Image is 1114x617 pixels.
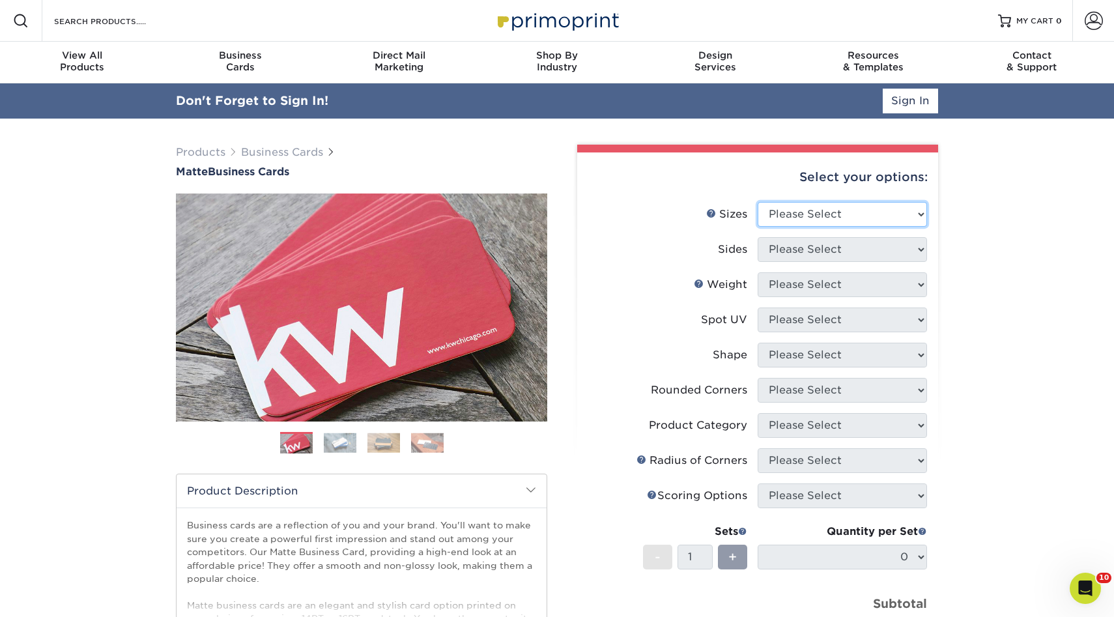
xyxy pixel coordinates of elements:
a: Resources& Templates [794,42,952,83]
div: Spot UV [701,312,747,328]
div: Scoring Options [647,488,747,504]
strong: Subtotal [873,596,927,610]
img: Business Cards 03 [367,433,400,453]
img: Business Cards 04 [411,433,444,453]
h1: Business Cards [176,165,547,178]
a: Direct MailMarketing [320,42,478,83]
a: Business Cards [241,146,323,158]
img: Business Cards 01 [280,427,313,460]
div: Services [636,50,794,73]
h2: Product Description [177,474,547,508]
span: Business [162,50,320,61]
span: View All [3,50,162,61]
span: MY CART [1016,16,1053,27]
div: Sizes [706,207,747,222]
div: Sides [718,242,747,257]
a: Contact& Support [952,42,1111,83]
div: Rounded Corners [651,382,747,398]
span: Matte [176,165,208,178]
div: Product Category [649,418,747,433]
a: Products [176,146,225,158]
img: Primoprint [492,7,622,35]
div: Select your options: [588,152,928,202]
div: & Templates [794,50,952,73]
div: Shape [713,347,747,363]
span: 10 [1096,573,1111,583]
div: Cards [162,50,320,73]
a: DesignServices [636,42,794,83]
span: Contact [952,50,1111,61]
div: & Support [952,50,1111,73]
span: Direct Mail [320,50,478,61]
a: MatteBusiness Cards [176,165,547,178]
a: View AllProducts [3,42,162,83]
div: Products [3,50,162,73]
div: Weight [694,277,747,293]
div: Quantity per Set [758,524,927,539]
span: 0 [1056,16,1062,25]
a: Shop ByIndustry [478,42,636,83]
span: Design [636,50,794,61]
input: SEARCH PRODUCTS..... [53,13,180,29]
span: Resources [794,50,952,61]
a: BusinessCards [162,42,320,83]
div: Sets [643,524,747,539]
span: - [655,547,661,567]
div: Don't Forget to Sign In! [176,92,328,110]
span: + [728,547,737,567]
div: Industry [478,50,636,73]
div: Marketing [320,50,478,73]
img: Matte 01 [176,122,547,493]
div: Radius of Corners [636,453,747,468]
span: Shop By [478,50,636,61]
img: Business Cards 02 [324,433,356,453]
a: Sign In [883,89,938,113]
iframe: Intercom live chat [1070,573,1101,604]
